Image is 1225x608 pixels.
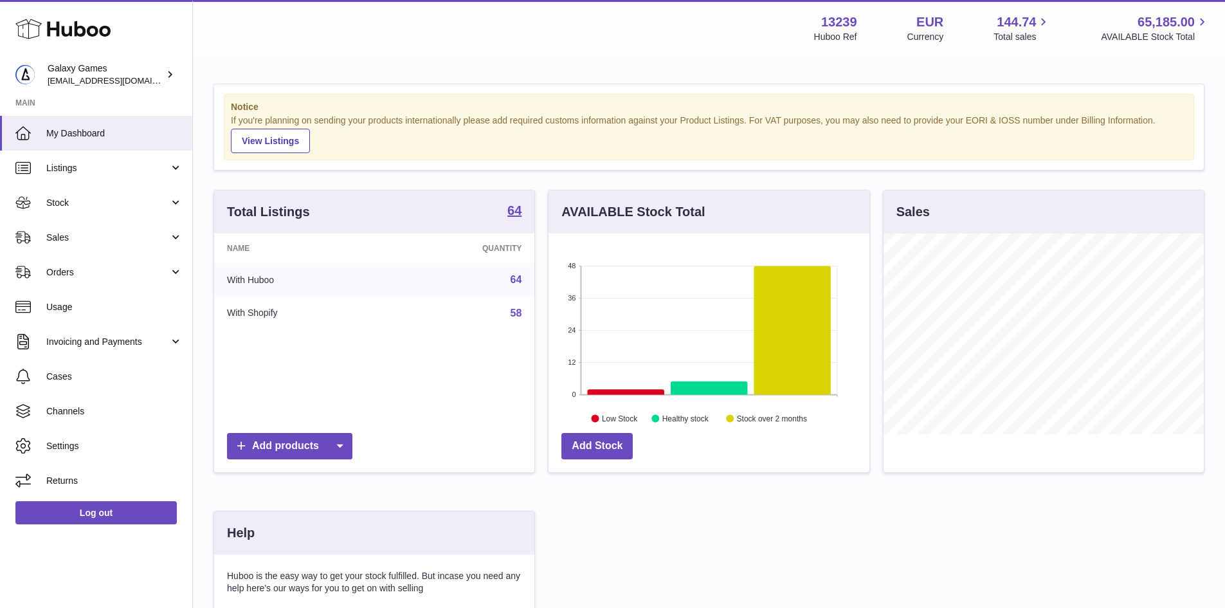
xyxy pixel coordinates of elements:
[1138,14,1195,31] span: 65,185.00
[227,203,310,221] h3: Total Listings
[214,234,387,263] th: Name
[737,414,807,423] text: Stock over 2 months
[46,475,183,487] span: Returns
[46,301,183,313] span: Usage
[1101,14,1210,43] a: 65,185.00 AVAILABLE Stock Total
[561,203,705,221] h3: AVAILABLE Stock Total
[231,101,1187,113] strong: Notice
[994,14,1051,43] a: 144.74 Total sales
[214,297,387,330] td: With Shopify
[907,31,944,43] div: Currency
[227,524,255,542] h3: Help
[231,129,310,153] a: View Listings
[46,127,183,140] span: My Dashboard
[511,274,522,285] a: 64
[568,358,576,366] text: 12
[387,234,535,263] th: Quantity
[568,262,576,270] text: 48
[46,440,183,452] span: Settings
[561,433,633,459] a: Add Stock
[46,197,169,209] span: Stock
[48,75,189,86] span: [EMAIL_ADDRESS][DOMAIN_NAME]
[46,232,169,244] span: Sales
[214,263,387,297] td: With Huboo
[15,501,177,524] a: Log out
[227,570,522,594] p: Huboo is the easy way to get your stock fulfilled. But incase you need any help here's our ways f...
[821,14,857,31] strong: 13239
[568,294,576,302] text: 36
[1101,31,1210,43] span: AVAILABLE Stock Total
[568,326,576,334] text: 24
[48,62,163,87] div: Galaxy Games
[994,31,1051,43] span: Total sales
[507,204,522,217] strong: 64
[511,308,522,318] a: 58
[15,65,35,84] img: internalAdmin-13239@internal.huboo.com
[46,405,183,418] span: Channels
[916,14,943,31] strong: EUR
[231,115,1187,153] div: If you're planning on sending your products internationally please add required customs informati...
[227,433,352,459] a: Add products
[997,14,1036,31] span: 144.74
[814,31,857,43] div: Huboo Ref
[46,266,169,279] span: Orders
[602,414,638,423] text: Low Stock
[46,336,169,348] span: Invoicing and Payments
[572,391,576,398] text: 0
[662,414,709,423] text: Healthy stock
[46,371,183,383] span: Cases
[46,162,169,174] span: Listings
[896,203,930,221] h3: Sales
[507,204,522,219] a: 64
